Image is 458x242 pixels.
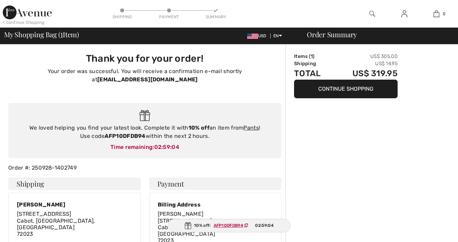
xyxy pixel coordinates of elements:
[159,14,179,20] div: Payment
[3,6,52,19] img: 1ère Avenue
[294,60,333,67] td: Shipping
[105,133,145,139] strong: AFP10DFDB94
[401,10,407,18] img: My Info
[255,222,273,229] span: 02:59:04
[60,29,63,38] span: 1
[4,31,79,38] span: My Shopping Bag ( Item)
[12,53,277,64] h3: Thank you for your order!
[15,143,274,151] div: Time remaining:
[188,124,209,131] strong: 10% off
[294,53,333,60] td: Items ( )
[112,14,133,20] div: Shipping
[247,33,258,39] img: US Dollar
[333,67,398,80] td: US$ 319.95
[294,67,333,80] td: Total
[15,124,274,140] div: We loved helping you find your latest look. Complete it with an item from ! Use code within the n...
[294,80,398,98] button: Continue Shopping
[158,211,204,217] span: [PERSON_NAME]
[8,178,141,190] h4: Shipping
[184,222,191,229] img: Gift.svg
[247,33,269,38] span: USD
[396,10,413,18] a: Sign In
[421,10,452,18] a: 0
[167,219,291,232] div: 10% off:
[3,19,45,26] div: < Continue Shopping
[369,10,375,18] img: search the website
[158,201,273,208] div: Billing Address
[299,31,454,38] div: Order Summary
[4,164,285,172] div: Order #: 250928-1402749
[311,53,313,59] span: 1
[139,110,150,121] img: Gift.svg
[273,33,282,38] span: EN
[17,201,132,208] div: [PERSON_NAME]
[243,124,259,131] a: Pants
[12,67,277,84] p: Your order was successful. You will receive a confirmation e-mail shortly at
[333,60,398,67] td: US$ 14.95
[154,144,179,150] span: 02:59:04
[97,76,197,83] strong: [EMAIL_ADDRESS][DOMAIN_NAME]
[17,211,95,237] span: [STREET_ADDRESS] Cabot, [GEOGRAPHIC_DATA], [GEOGRAPHIC_DATA] 72023
[214,223,243,228] ins: AFP10DFDB94
[443,11,446,17] span: 0
[149,178,282,190] h4: Payment
[333,53,398,60] td: US$ 305.00
[206,14,226,20] div: Summary
[433,10,439,18] img: My Bag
